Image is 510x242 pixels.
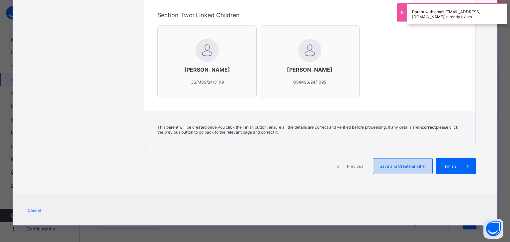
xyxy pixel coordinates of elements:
span: Previous [346,164,364,169]
span: [PERSON_NAME] [274,66,346,73]
div: Parent with email [EMAIL_ADDRESS][DOMAIN_NAME]' already exists [407,3,507,24]
span: OS/MSS/24/1095 [293,80,326,85]
span: Finish [441,164,460,169]
button: Open asap [483,219,503,239]
img: default.svg [196,39,219,62]
img: default.svg [298,39,321,62]
span: This parent will be created once you click the Finish button, ensure all the details are correct ... [157,125,458,135]
span: OS/MSS/24/3109 [191,80,224,85]
span: Save and Create another [378,164,427,169]
b: Incorrect [418,125,436,130]
span: Section Two: Linked Children [157,12,240,19]
span: Cancel [28,208,41,213]
span: [PERSON_NAME] [171,66,243,73]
